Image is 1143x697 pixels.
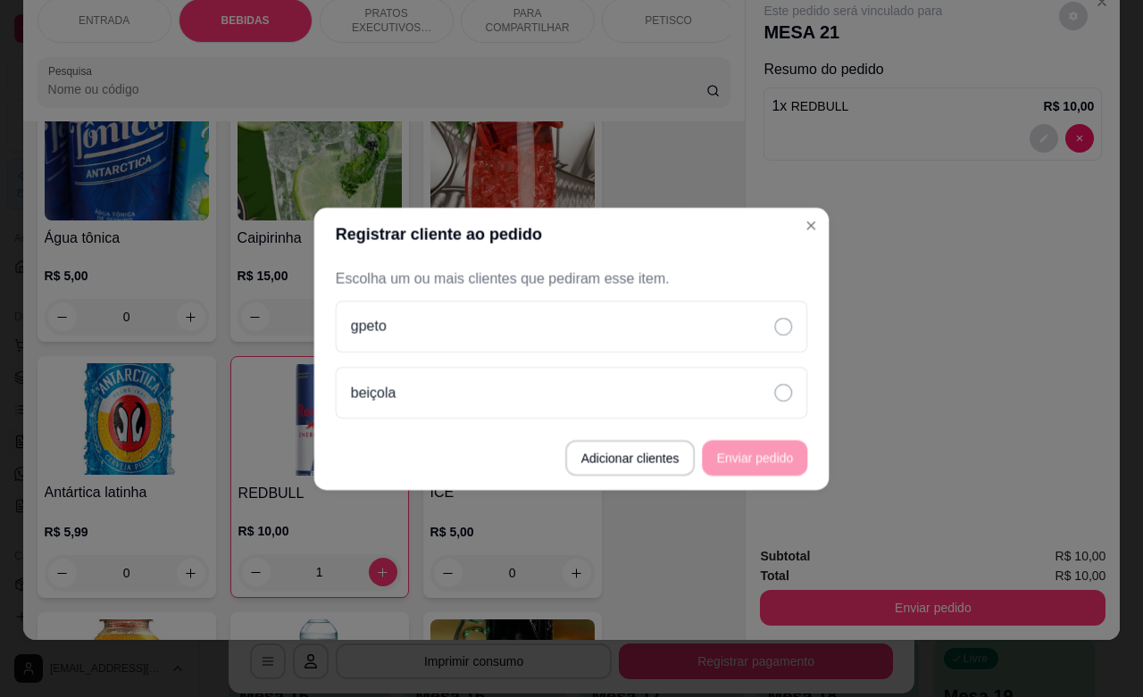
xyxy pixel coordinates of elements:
[336,268,808,289] p: Escolha um ou mais clientes que pediram esse item.
[351,315,387,336] p: gpeto
[565,440,696,476] button: Adicionar clientes
[797,211,825,239] button: Close
[314,207,830,261] header: Registrar cliente ao pedido
[351,382,396,403] p: beiçola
